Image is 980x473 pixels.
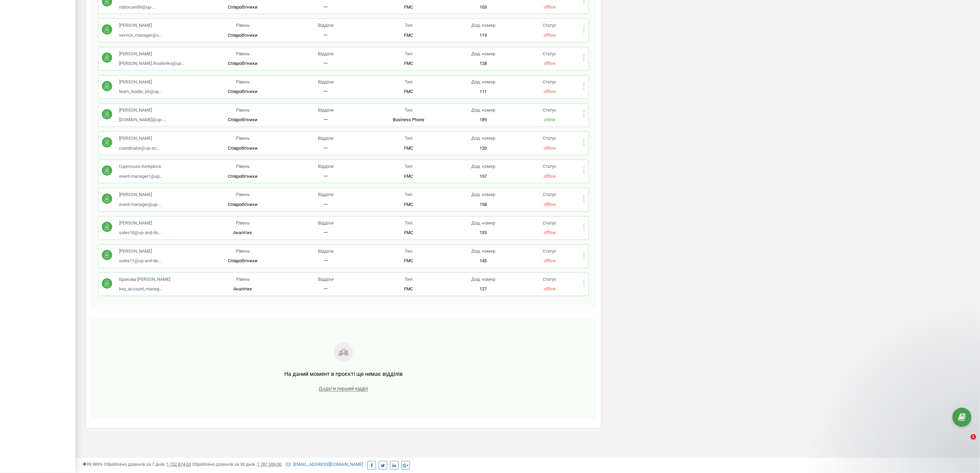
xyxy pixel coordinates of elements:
span: event-manager@up-... [119,202,162,207]
span: FMC [404,33,413,38]
span: FMC [404,89,413,94]
span: Оброблено дзвінків за 30 днів : [192,462,282,467]
p: 111 [450,89,516,95]
p: 127 [450,286,516,292]
span: Дод. номер [471,192,495,197]
span: Рівень [236,107,250,113]
span: Статус [543,220,557,226]
p: 128 [450,60,516,67]
span: 1 [971,434,976,440]
span: FMC [404,202,413,207]
span: offline [544,174,556,179]
span: Рівень [236,164,250,169]
span: FMC [404,174,413,179]
p: 120 [450,145,516,152]
span: FMC [404,4,413,10]
span: offline [544,258,556,263]
span: Відділи [318,23,334,28]
span: 一 [323,286,328,291]
span: Тип [405,277,413,282]
span: Рівень [236,220,250,226]
span: Статус [543,79,557,84]
span: FMC [404,146,413,151]
span: Тип [405,79,413,84]
span: Статус [543,192,557,197]
span: 一 [323,61,328,66]
span: Відділи [318,79,334,84]
span: offline [544,4,556,10]
p: 158 [450,201,516,208]
span: offline [544,230,556,235]
span: coordinator@up-an... [119,146,159,151]
p: [PERSON_NAME] [119,135,159,142]
span: Дод. номер [471,79,495,84]
span: 一 [323,4,328,10]
span: Рівень [236,23,250,28]
p: Бракова [PERSON_NAME] [119,276,170,283]
span: Дод. номер [471,220,495,226]
span: Тип [405,192,413,197]
span: [PERSON_NAME].ihnatenko@up... [119,61,184,66]
span: 一 [323,146,328,151]
span: service_manager@u... [119,33,162,38]
span: Рівень [236,249,250,254]
span: Співробітники [228,89,258,94]
span: Відділи [318,249,334,254]
span: Статус [543,107,557,113]
span: Відділи [318,136,334,141]
span: Статус [543,51,557,56]
span: Дод. номер [471,249,495,254]
span: Відділи [318,192,334,197]
span: Співробітники [228,174,258,179]
span: Співробітники [228,146,258,151]
span: offline [544,146,556,151]
span: team_leader_bh@up... [119,89,162,94]
p: 145 [450,258,516,264]
p: [PERSON_NAME] [119,248,161,255]
span: Рівень [236,192,250,197]
p: Іздепська Катерина [119,163,163,170]
span: Рівень [236,51,250,56]
span: Співробітники [228,33,258,38]
a: [EMAIL_ADDRESS][DOMAIN_NAME] [286,462,363,467]
span: Співробітники [228,117,258,122]
span: 一 [323,174,328,179]
span: 99,989% [82,462,103,467]
span: key_account_manag... [119,286,162,291]
span: Дод. номер [471,277,495,282]
span: 一 [323,33,328,38]
span: Дод. номер [471,136,495,141]
span: 一 [323,258,328,263]
p: [PERSON_NAME] [119,51,184,57]
span: Business Phone [393,117,425,122]
span: Статус [543,277,557,282]
span: riabov.andrii@up-... [119,4,155,10]
p: 189 [450,117,516,123]
span: Тип [405,107,413,113]
p: [PERSON_NAME] [119,22,162,29]
span: Оброблено дзвінків за 7 днів : [104,462,191,467]
span: Аналітик [234,286,252,291]
span: Статус [543,23,557,28]
span: event-manager1@up... [119,174,163,179]
p: 157 [450,173,516,180]
span: sales11@up-and-do... [119,258,161,263]
span: Рівень [236,136,250,141]
span: Додати перший відділ [319,386,368,392]
span: FMC [404,230,413,235]
p: 103 [450,4,516,11]
span: offline [544,33,556,38]
span: FMC [404,286,413,291]
span: Тип [405,23,413,28]
span: Дод. номер [471,107,495,113]
span: Рівень [236,79,250,84]
span: Дод. номер [471,23,495,28]
span: Статус [543,136,557,141]
span: [DOMAIN_NAME]@up-... [119,117,166,122]
span: Відділи [318,277,334,282]
span: На даний момент в проєкті ще немає відділів [284,371,403,377]
span: Дод. номер [471,164,495,169]
span: Дод. номер [471,51,495,56]
span: Рівень [236,277,250,282]
span: 一 [323,230,328,235]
